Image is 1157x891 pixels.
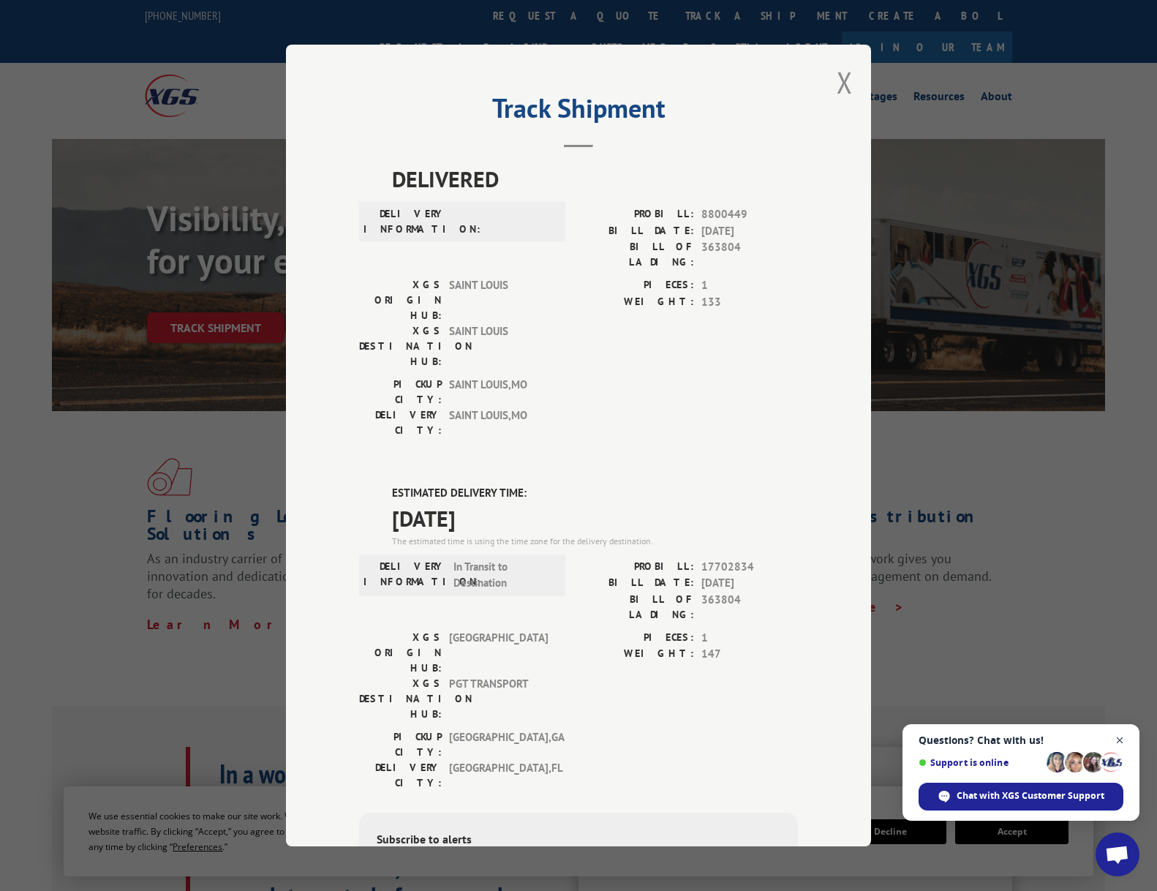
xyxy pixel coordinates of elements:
span: [DATE] [701,222,798,239]
span: Chat with XGS Customer Support [957,789,1104,802]
span: SAINT LOUIS [449,277,548,323]
span: DELIVERED [392,162,798,195]
label: PIECES: [578,629,694,646]
div: Chat with XGS Customer Support [919,783,1123,811]
span: 8800449 [701,206,798,223]
label: PROBILL: [578,206,694,223]
label: BILL OF LADING: [578,591,694,622]
span: [GEOGRAPHIC_DATA] , FL [449,759,548,790]
div: Open chat [1096,832,1139,876]
label: DELIVERY CITY: [359,759,442,790]
span: 1 [701,277,798,294]
label: XGS DESTINATION HUB: [359,323,442,369]
div: Subscribe to alerts [377,830,780,851]
label: PICKUP CITY: [359,377,442,407]
span: 363804 [701,239,798,270]
span: 17702834 [701,558,798,575]
span: Support is online [919,757,1041,768]
span: 133 [701,293,798,310]
span: SAINT LOUIS , MO [449,407,548,438]
span: 363804 [701,591,798,622]
span: PGT TRANSPORT [449,675,548,721]
span: 1 [701,629,798,646]
span: SAINT LOUIS , MO [449,377,548,407]
label: BILL OF LADING: [578,239,694,270]
span: 147 [701,646,798,663]
label: DELIVERY INFORMATION: [363,558,446,591]
span: [DATE] [701,575,798,592]
span: [DATE] [392,501,798,534]
label: XGS ORIGIN HUB: [359,277,442,323]
label: PROBILL: [578,558,694,575]
div: The estimated time is using the time zone for the delivery destination. [392,534,798,547]
label: ESTIMATED DELIVERY TIME: [392,485,798,502]
label: WEIGHT: [578,293,694,310]
button: Close modal [837,63,853,102]
h2: Track Shipment [359,98,798,126]
span: SAINT LOUIS [449,323,548,369]
label: PICKUP CITY: [359,729,442,759]
label: WEIGHT: [578,646,694,663]
label: DELIVERY INFORMATION: [363,206,446,237]
label: BILL DATE: [578,575,694,592]
label: XGS DESTINATION HUB: [359,675,442,721]
label: BILL DATE: [578,222,694,239]
label: DELIVERY CITY: [359,407,442,438]
span: [GEOGRAPHIC_DATA] [449,629,548,675]
span: [GEOGRAPHIC_DATA] , GA [449,729,548,759]
label: PIECES: [578,277,694,294]
label: XGS ORIGIN HUB: [359,629,442,675]
span: Questions? Chat with us! [919,734,1123,746]
span: In Transit to Destination [453,558,552,591]
span: Close chat [1111,732,1129,750]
